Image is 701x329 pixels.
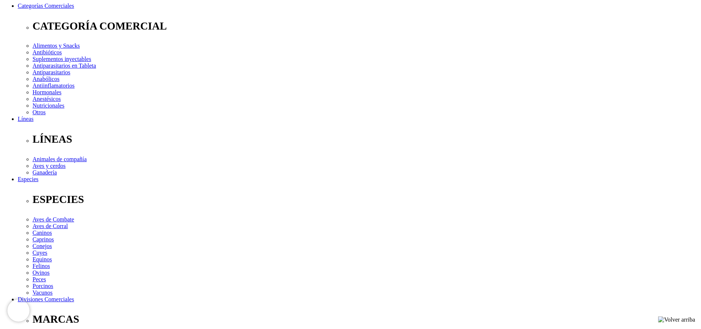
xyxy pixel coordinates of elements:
a: Ovinos [33,269,50,276]
a: Divisiones Comerciales [18,296,74,302]
a: Hormonales [33,89,61,95]
a: Anestésicos [33,96,61,102]
a: Felinos [33,263,50,269]
p: ESPECIES [33,193,698,206]
a: Anabólicos [33,76,59,82]
a: Antiparasitarios [33,69,70,75]
p: CATEGORÍA COMERCIAL [33,20,698,32]
a: Porcinos [33,283,53,289]
a: Caprinos [33,236,54,242]
a: Otros [33,109,46,115]
a: Animales de compañía [33,156,87,162]
a: Caninos [33,230,52,236]
p: MARCAS [33,313,698,325]
a: Antiparasitarios en Tableta [33,62,96,69]
a: Especies [18,176,38,182]
a: Antiinflamatorios [33,82,75,89]
p: LÍNEAS [33,133,698,145]
iframe: Brevo live chat [7,299,30,322]
a: Conejos [33,243,52,249]
a: Aves de Corral [33,223,68,229]
a: Nutricionales [33,102,64,109]
a: Peces [33,276,46,282]
a: Líneas [18,116,34,122]
a: Suplementos inyectables [33,56,91,62]
a: Cuyes [33,250,47,256]
a: Aves y cerdos [33,163,65,169]
a: Ganadería [33,169,57,176]
a: Aves de Combate [33,216,74,223]
a: Equinos [33,256,52,262]
a: Categorías Comerciales [18,3,74,9]
a: Antibióticos [33,49,62,55]
img: Volver arriba [658,316,695,323]
a: Vacunos [33,289,52,296]
a: Alimentos y Snacks [33,43,80,49]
